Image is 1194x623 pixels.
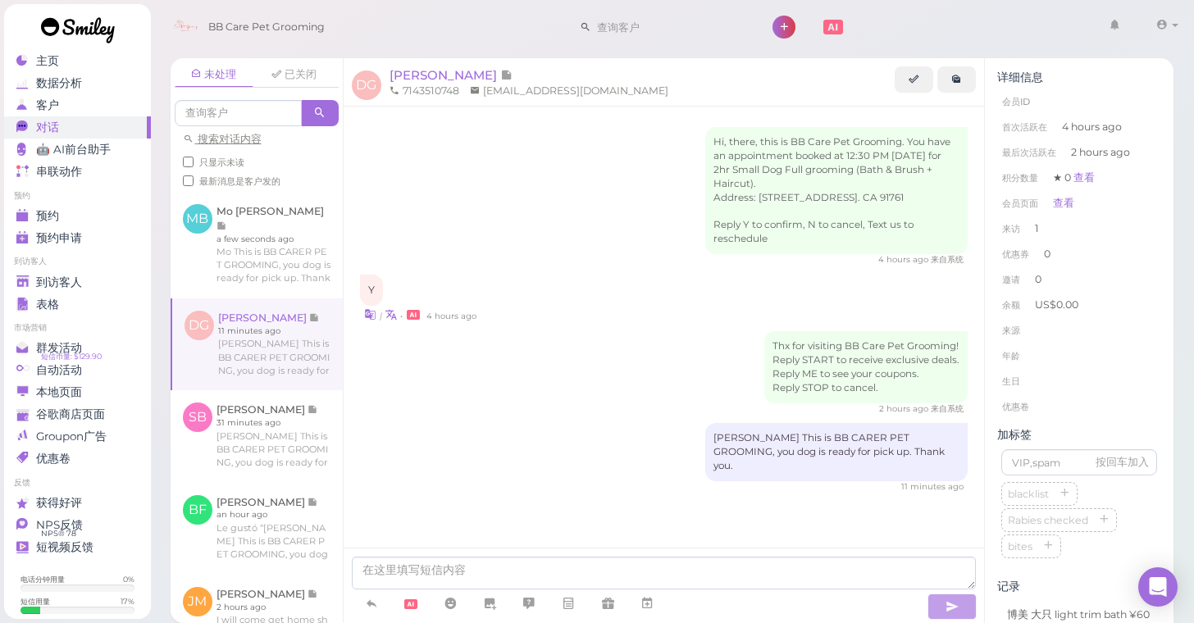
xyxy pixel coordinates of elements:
a: 到访客人 [4,271,151,293]
a: 表格 [4,293,151,316]
span: 获得好评 [36,496,82,510]
span: 客户 [36,98,59,112]
a: 🤖 AI前台助手 [4,139,151,161]
span: 优惠券 [1002,248,1029,260]
span: 最新消息是客户发的 [199,175,280,187]
span: US$0.00 [1035,298,1078,311]
a: 数据分析 [4,72,151,94]
span: 来访 [1002,223,1020,234]
span: 表格 [36,298,59,311]
span: 生日 [1002,375,1020,387]
span: 来源 [1002,325,1020,336]
li: 1 [997,216,1161,242]
div: 电话分钟用量 [21,574,65,584]
a: 谷歌商店页面 [4,403,151,425]
input: VIP,spam [1001,449,1157,475]
div: [PERSON_NAME] This is BB CARER PET GROOMING, you dog is ready for pick up. Thank you. [705,423,968,481]
span: NPS® 78 [41,527,76,540]
li: 市场营销 [4,322,151,334]
span: 优惠卷 [1002,401,1029,412]
span: 谷歌商店页面 [36,407,105,421]
input: 查询客户 [591,14,750,40]
span: 邀请 [1002,274,1020,285]
span: NPS反馈 [36,518,83,532]
span: 对话 [36,121,59,134]
span: Groupon广告 [36,430,107,443]
span: 积分数量 [1002,172,1038,184]
span: bites [1005,540,1036,553]
span: 群发活动 [36,341,82,355]
a: 对话 [4,116,151,139]
div: Hi, there, this is BB Care Pet Grooming. You have an appointment booked at 12:30 PM [DATE] for 2h... [705,127,968,255]
span: 优惠卷 [36,452,71,466]
div: 短信用量 [21,596,50,607]
a: 未处理 [175,62,253,88]
span: 短视频反馈 [36,540,93,554]
span: 🤖 AI前台助手 [36,143,111,157]
a: 查看 [1073,171,1095,184]
div: Y [360,275,383,306]
span: 记录 [500,67,513,83]
a: [PERSON_NAME] [390,67,513,83]
input: 只显示未读 [183,157,194,167]
span: 会员页面 [1002,198,1038,209]
a: 查看 [1053,197,1074,209]
div: 详细信息 [997,70,1161,84]
span: Rabies checked [1005,514,1091,526]
span: 串联动作 [36,165,82,179]
input: 查询客户 [175,100,302,126]
div: Thx for visiting BB Care Pet Grooming! Reply START to receive exclusive deals. Reply ME to see yo... [764,331,968,403]
a: 短视频反馈 [4,536,151,558]
a: 客户 [4,94,151,116]
li: 预约 [4,190,151,202]
span: 到访客人 [36,275,82,289]
span: 09/13/2025 02:00pm [901,481,964,492]
a: 已关闭 [255,62,334,87]
span: 09/13/2025 12:23pm [879,403,931,414]
a: NPS反馈 NPS® 78 [4,514,151,536]
a: 群发活动 短信币量: $129.90 [4,337,151,359]
div: • [360,306,968,323]
a: 主页 [4,50,151,72]
span: 数据分析 [36,76,82,90]
li: 0 [997,266,1161,293]
span: 09/13/2025 09:56am [426,311,476,321]
span: 年龄 [1002,350,1020,362]
a: 串联动作 [4,161,151,183]
a: 预约申请 [4,227,151,249]
span: 会员ID [1002,96,1030,107]
a: 优惠卷 [4,448,151,470]
p: 博美 大只 light trim bath ¥60 [1007,607,1151,622]
span: 预约 [36,209,59,223]
span: 最后次活跃在 [1002,147,1056,158]
span: 本地页面 [36,385,82,399]
div: 0 % [123,574,134,584]
div: 按回车加入 [1096,455,1149,470]
span: 预约申请 [36,231,82,245]
li: 反馈 [4,477,151,489]
a: 本地页面 [4,381,151,403]
a: 获得好评 [4,492,151,514]
span: 余额 [1002,299,1023,311]
a: 搜索对话内容 [183,133,262,145]
a: 自动活动 [4,359,151,381]
span: 只显示未读 [199,157,244,168]
a: 预约 [4,205,151,227]
span: BB Care Pet Grooming [208,4,325,50]
span: 短信币量: $129.90 [41,350,102,363]
span: 来自系统 [931,254,964,265]
div: 17 % [121,596,134,607]
li: 到访客人 [4,256,151,267]
span: DG [352,70,381,100]
div: 记录 [997,580,1161,593]
a: Groupon广告 [4,425,151,448]
span: 2 hours ago [1071,145,1130,160]
span: 自动活动 [36,363,82,377]
li: 0 [997,241,1161,267]
span: 4 hours ago [1062,120,1122,134]
span: 来自系统 [931,403,964,414]
div: 加标签 [997,428,1161,442]
span: blacklist [1005,488,1052,500]
div: Open Intercom Messenger [1138,567,1178,607]
span: 首次活跃在 [1002,121,1047,133]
